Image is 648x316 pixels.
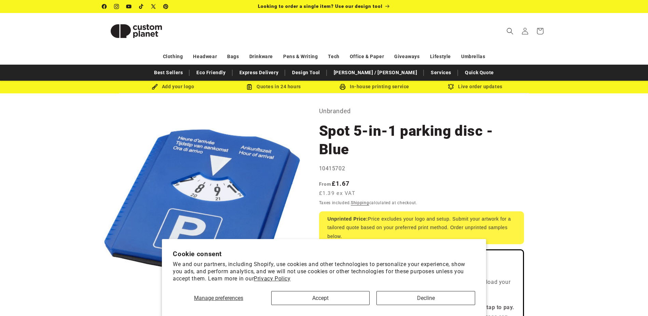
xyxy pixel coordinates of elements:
p: We and our partners, including Shopify, use cookies and other technologies to personalize your ex... [173,261,475,282]
a: Eco Friendly [193,67,229,79]
a: [PERSON_NAME] / [PERSON_NAME] [330,67,420,79]
a: Headwear [193,51,217,63]
strong: £1.67 [319,180,350,187]
a: Office & Paper [350,51,384,63]
a: Umbrellas [461,51,485,63]
span: Manage preferences [194,295,243,301]
div: Add your logo [123,82,223,91]
a: Tech [328,51,339,63]
div: Price excludes your logo and setup. Submit your artwork for a tailored quote based on your prefer... [319,211,524,244]
a: Design Tool [289,67,323,79]
img: Order Updates Icon [246,84,252,90]
button: Manage preferences [173,291,264,305]
h2: Cookie consent [173,250,475,258]
div: In-house printing service [324,82,425,91]
a: Lifestyle [430,51,451,63]
button: Accept [271,291,370,305]
img: Order updates [448,84,454,90]
strong: Unprinted Price: [328,216,368,222]
p: Unbranded [319,106,524,117]
span: £1.39 ex VAT [319,189,356,197]
img: Brush Icon [152,84,158,90]
a: Quick Quote [461,67,497,79]
div: Taxes included. calculated at checkout. [319,199,524,206]
img: In-house printing [340,84,346,90]
a: Best Sellers [151,67,186,79]
a: Clothing [163,51,183,63]
a: Privacy Policy [254,275,290,282]
a: Services [427,67,455,79]
a: Custom Planet [99,13,173,49]
media-gallery: Gallery Viewer [102,106,302,306]
span: Looking to order a single item? Use our design tool [258,3,383,9]
a: Shipping [351,200,369,205]
button: Decline [376,291,475,305]
h1: Spot 5-in-1 parking disc - Blue [319,122,524,159]
div: Live order updates [425,82,526,91]
a: Giveaways [394,51,419,63]
img: Custom Planet [102,16,170,47]
summary: Search [502,24,518,39]
span: 10415702 [319,165,345,172]
a: Express Delivery [236,67,282,79]
a: Drinkware [249,51,273,63]
span: From [319,181,332,187]
div: Quotes in 24 hours [223,82,324,91]
a: Pens & Writing [283,51,318,63]
a: Bags [227,51,239,63]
